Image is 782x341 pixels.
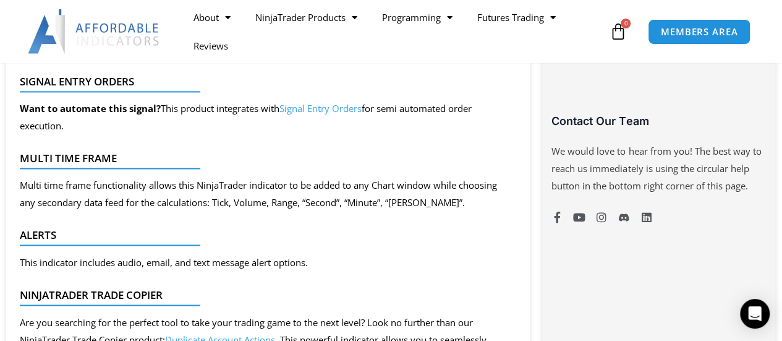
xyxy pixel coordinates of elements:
[20,229,506,241] h4: Alerts
[20,152,506,165] h4: Multi Time Frame
[590,14,645,50] a: 0
[648,19,751,45] a: MEMBERS AREA
[243,3,370,32] a: NinjaTrader Products
[551,143,766,195] p: We would love to hear from you! The best way to reach us immediately is using the circular help b...
[20,179,497,209] span: Multi time frame functionality allows this NinjaTrader indicator to be added to any Chart window ...
[370,3,465,32] a: Programming
[20,102,161,114] strong: Want to automate this signal?
[621,19,631,28] span: 0
[661,27,738,37] span: MEMBERS AREA
[181,3,606,60] nav: Menu
[551,114,766,128] h3: Contact Our Team
[740,299,770,329] div: Open Intercom Messenger
[28,9,161,54] img: LogoAI | Affordable Indicators – NinjaTrader
[279,102,362,114] a: Signal Entry Orders
[20,288,506,301] h4: NinjaTrader Trade Copier
[20,256,308,268] span: This indicator includes audio, email, and text message alert options.
[181,32,240,60] a: Reviews
[20,76,506,88] h4: Signal Entry Orders
[181,3,243,32] a: About
[465,3,568,32] a: Futures Trading
[20,100,506,135] p: This product integrates with for semi automated order execution.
